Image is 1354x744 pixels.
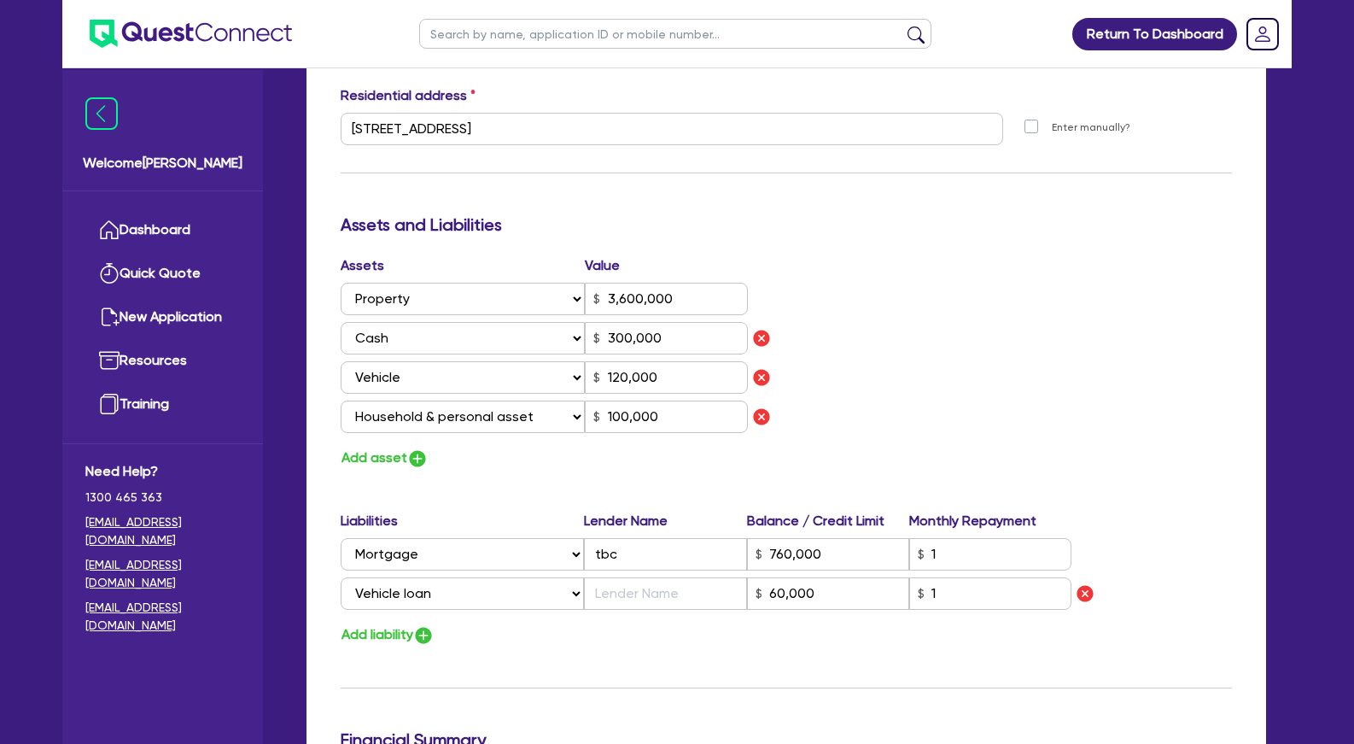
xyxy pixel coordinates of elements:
[407,448,428,469] img: icon-add
[85,556,240,592] a: [EMAIL_ADDRESS][DOMAIN_NAME]
[413,625,434,646] img: icon-add
[747,511,909,531] label: Balance / Credit Limit
[909,538,1071,571] input: Monthly Repayment
[85,489,240,507] span: 1300 465 363
[1075,583,1095,604] img: icon remove asset liability
[341,511,584,531] label: Liabilities
[751,367,772,388] img: icon remove asset liability
[85,461,240,482] span: Need Help?
[909,577,1071,610] input: Monthly Repayment
[85,513,240,549] a: [EMAIL_ADDRESS][DOMAIN_NAME]
[747,577,909,610] input: Balance / Credit Limit
[83,153,242,173] span: Welcome [PERSON_NAME]
[99,307,120,327] img: new-application
[585,283,748,315] input: Value
[85,252,240,296] a: Quick Quote
[99,394,120,414] img: training
[85,97,118,130] img: icon-menu-close
[585,322,748,354] input: Value
[85,339,240,383] a: Resources
[85,599,240,635] a: [EMAIL_ADDRESS][DOMAIN_NAME]
[1072,18,1237,50] a: Return To Dashboard
[341,85,476,106] label: Residential address
[90,20,292,48] img: quest-connect-logo-blue
[584,577,746,610] input: Lender Name
[1240,12,1285,56] a: Dropdown toggle
[341,447,429,470] button: Add asset
[99,263,120,284] img: quick-quote
[85,296,240,339] a: New Application
[85,208,240,252] a: Dashboard
[419,19,931,49] input: Search by name, application ID or mobile number...
[585,401,748,433] input: Value
[99,350,120,371] img: resources
[584,511,746,531] label: Lender Name
[585,361,748,394] input: Value
[1052,120,1130,136] label: Enter manually?
[909,511,1071,531] label: Monthly Repayment
[341,214,1232,235] h3: Assets and Liabilities
[341,624,435,647] button: Add liability
[341,255,585,276] label: Assets
[85,383,240,426] a: Training
[585,255,620,276] label: Value
[751,328,772,349] img: icon remove asset liability
[584,538,746,571] input: Lender Name
[747,538,909,571] input: Balance / Credit Limit
[751,407,772,427] img: icon remove asset liability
